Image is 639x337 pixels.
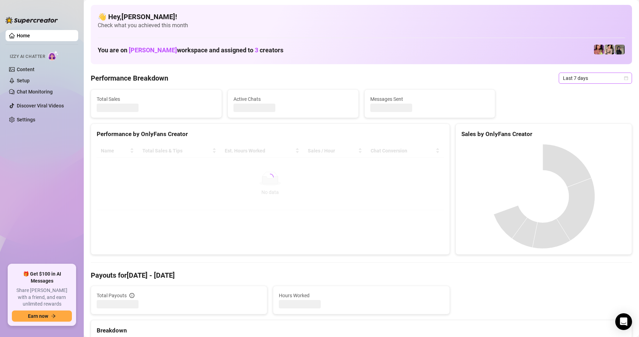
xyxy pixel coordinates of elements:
[129,46,177,54] span: [PERSON_NAME]
[12,310,72,322] button: Earn nowarrow-right
[97,95,216,103] span: Total Sales
[17,103,64,108] a: Discover Viral Videos
[98,46,283,54] h1: You are on workspace and assigned to creators
[267,174,274,181] span: loading
[624,76,628,80] span: calendar
[12,271,72,284] span: 🎁 Get $100 in AI Messages
[28,313,48,319] span: Earn now
[10,53,45,60] span: Izzy AI Chatter
[6,17,58,24] img: logo-BBDzfeDw.svg
[98,12,625,22] h4: 👋 Hey, [PERSON_NAME] !
[604,45,614,54] img: Jenna
[17,78,30,83] a: Setup
[17,117,35,122] a: Settings
[233,95,353,103] span: Active Chats
[97,129,444,139] div: Performance by OnlyFans Creator
[91,73,168,83] h4: Performance Breakdown
[129,293,134,298] span: info-circle
[17,89,53,95] a: Chat Monitoring
[370,95,490,103] span: Messages Sent
[279,292,444,299] span: Hours Worked
[97,326,626,335] div: Breakdown
[594,45,604,54] img: GODDESS
[12,287,72,308] span: Share [PERSON_NAME] with a friend, and earn unlimited rewards
[48,51,59,61] img: AI Chatter
[255,46,258,54] span: 3
[98,22,625,29] span: Check what you achieved this month
[97,292,127,299] span: Total Payouts
[563,73,628,83] span: Last 7 days
[17,67,35,72] a: Content
[615,45,625,54] img: Anna
[51,314,56,319] span: arrow-right
[461,129,626,139] div: Sales by OnlyFans Creator
[17,33,30,38] a: Home
[91,270,632,280] h4: Payouts for [DATE] - [DATE]
[615,313,632,330] div: Open Intercom Messenger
